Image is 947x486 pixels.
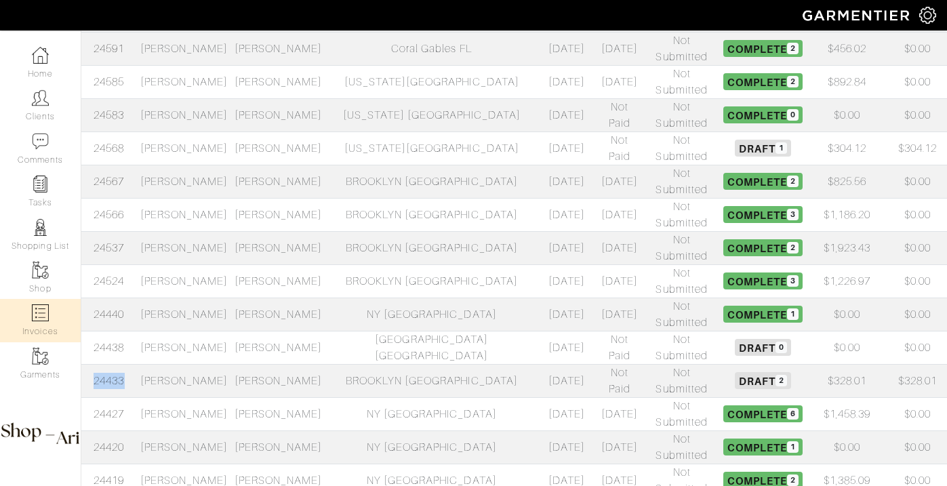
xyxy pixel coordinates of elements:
[94,441,124,453] a: 24420
[231,198,325,231] td: [PERSON_NAME]
[888,131,947,165] td: $304.12
[231,397,325,430] td: [PERSON_NAME]
[94,142,124,155] a: 24568
[888,98,947,131] td: $0.00
[538,98,596,131] td: [DATE]
[806,397,888,430] td: $1,458.39
[787,176,799,187] span: 2
[94,375,124,387] a: 24433
[538,397,596,430] td: [DATE]
[806,231,888,264] td: $1,923.43
[888,331,947,364] td: $0.00
[888,298,947,331] td: $0.00
[32,176,49,193] img: reminder-icon-8004d30b9f0a5d33ae49ab947aed9ed385cf756f9e5892f1edd6e32f2345188e.png
[888,397,947,430] td: $0.00
[325,331,538,364] td: [GEOGRAPHIC_DATA] [GEOGRAPHIC_DATA]
[32,89,49,106] img: clients-icon-6bae9207a08558b7cb47a8932f037763ab4055f8c8b6bfacd5dc20c3e0201464.png
[231,131,325,165] td: [PERSON_NAME]
[325,298,538,331] td: NY [GEOGRAPHIC_DATA]
[94,176,124,188] a: 24567
[596,231,643,264] td: [DATE]
[596,364,643,397] td: Not Paid
[325,198,538,231] td: BROOKLYN [GEOGRAPHIC_DATA]
[643,131,720,165] td: Not Submitted
[137,131,231,165] td: [PERSON_NAME]
[888,430,947,464] td: $0.00
[137,165,231,198] td: [PERSON_NAME]
[806,298,888,331] td: $0.00
[32,348,49,365] img: garments-icon-b7da505a4dc4fd61783c78ac3ca0ef83fa9d6f193b1c9dc38574b1d14d53ca28.png
[325,32,538,65] td: Coral Gables FL
[787,308,799,320] span: 1
[806,198,888,231] td: $1,186.20
[643,198,720,231] td: Not Submitted
[643,331,720,364] td: Not Submitted
[538,32,596,65] td: [DATE]
[94,275,124,287] a: 24524
[723,405,803,422] span: Complete
[888,231,947,264] td: $0.00
[787,43,799,54] span: 2
[137,264,231,298] td: [PERSON_NAME]
[32,262,49,279] img: garments-icon-b7da505a4dc4fd61783c78ac3ca0ef83fa9d6f193b1c9dc38574b1d14d53ca28.png
[806,131,888,165] td: $304.12
[137,298,231,331] td: [PERSON_NAME]
[723,106,803,123] span: Complete
[888,364,947,397] td: $328.01
[596,65,643,98] td: [DATE]
[643,231,720,264] td: Not Submitted
[137,65,231,98] td: [PERSON_NAME]
[94,43,124,55] a: 24591
[787,209,799,220] span: 3
[32,219,49,236] img: stylists-icon-eb353228a002819b7ec25b43dbf5f0378dd9e0616d9560372ff212230b889e62.png
[325,264,538,298] td: BROOKLYN [GEOGRAPHIC_DATA]
[723,239,803,256] span: Complete
[775,142,787,154] span: 1
[137,198,231,231] td: [PERSON_NAME]
[231,264,325,298] td: [PERSON_NAME]
[94,242,124,254] a: 24537
[723,40,803,56] span: Complete
[806,364,888,397] td: $328.01
[596,331,643,364] td: Not Paid
[596,98,643,131] td: Not Paid
[137,430,231,464] td: [PERSON_NAME]
[775,375,787,386] span: 2
[325,231,538,264] td: BROOKLYN [GEOGRAPHIC_DATA]
[888,65,947,98] td: $0.00
[735,140,791,156] span: Draft
[643,32,720,65] td: Not Submitted
[787,242,799,254] span: 2
[137,331,231,364] td: [PERSON_NAME]
[325,397,538,430] td: NY [GEOGRAPHIC_DATA]
[231,32,325,65] td: [PERSON_NAME]
[137,231,231,264] td: [PERSON_NAME]
[325,131,538,165] td: [US_STATE][GEOGRAPHIC_DATA]
[137,32,231,65] td: [PERSON_NAME]
[538,264,596,298] td: [DATE]
[596,198,643,231] td: [DATE]
[538,231,596,264] td: [DATE]
[325,98,538,131] td: [US_STATE] [GEOGRAPHIC_DATA]
[796,3,919,27] img: garmentier-logo-header-white-b43fb05a5012e4ada735d5af1a66efaba907eab6374d6393d1fbf88cb4ef424d.png
[806,32,888,65] td: $456.02
[94,408,124,420] a: 24427
[32,47,49,64] img: dashboard-icon-dbcd8f5a0b271acd01030246c82b418ddd0df26cd7fceb0bd07c9910d44c42f6.png
[596,430,643,464] td: [DATE]
[723,206,803,222] span: Complete
[919,7,936,24] img: gear-icon-white-bd11855cb880d31180b6d7d6211b90ccbf57a29d726f0c71d8c61bd08dd39cc2.png
[94,209,124,221] a: 24566
[775,342,787,353] span: 0
[538,430,596,464] td: [DATE]
[325,165,538,198] td: BROOKLYN [GEOGRAPHIC_DATA]
[888,198,947,231] td: $0.00
[806,98,888,131] td: $0.00
[94,76,124,88] a: 24585
[787,474,799,486] span: 2
[596,165,643,198] td: [DATE]
[538,331,596,364] td: [DATE]
[94,308,124,321] a: 24440
[787,441,799,453] span: 1
[643,264,720,298] td: Not Submitted
[325,364,538,397] td: BROOKLYN [GEOGRAPHIC_DATA]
